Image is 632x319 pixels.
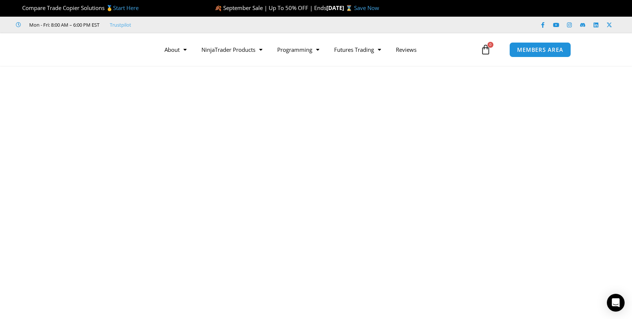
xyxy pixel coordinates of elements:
a: NinjaTrader Products [194,41,270,58]
a: 0 [469,39,502,60]
span: Mon - Fri: 8:00 AM – 6:00 PM EST [27,20,99,29]
nav: Menu [157,41,479,58]
div: Open Intercom Messenger [607,294,625,312]
a: Futures Trading [327,41,388,58]
strong: [DATE] ⌛ [326,4,354,11]
span: Compare Trade Copier Solutions 🥇 [16,4,139,11]
a: MEMBERS AREA [509,42,571,57]
span: MEMBERS AREA [517,47,563,53]
img: LogoAI | Affordable Indicators – NinjaTrader [51,36,131,63]
a: About [157,41,194,58]
a: Programming [270,41,327,58]
a: Save Now [354,4,379,11]
span: 🍂 September Sale | Up To 50% OFF | Ends [215,4,326,11]
img: 🏆 [16,5,22,11]
span: 0 [487,42,493,48]
a: Trustpilot [110,20,131,29]
a: Start Here [113,4,139,11]
a: Reviews [388,41,424,58]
